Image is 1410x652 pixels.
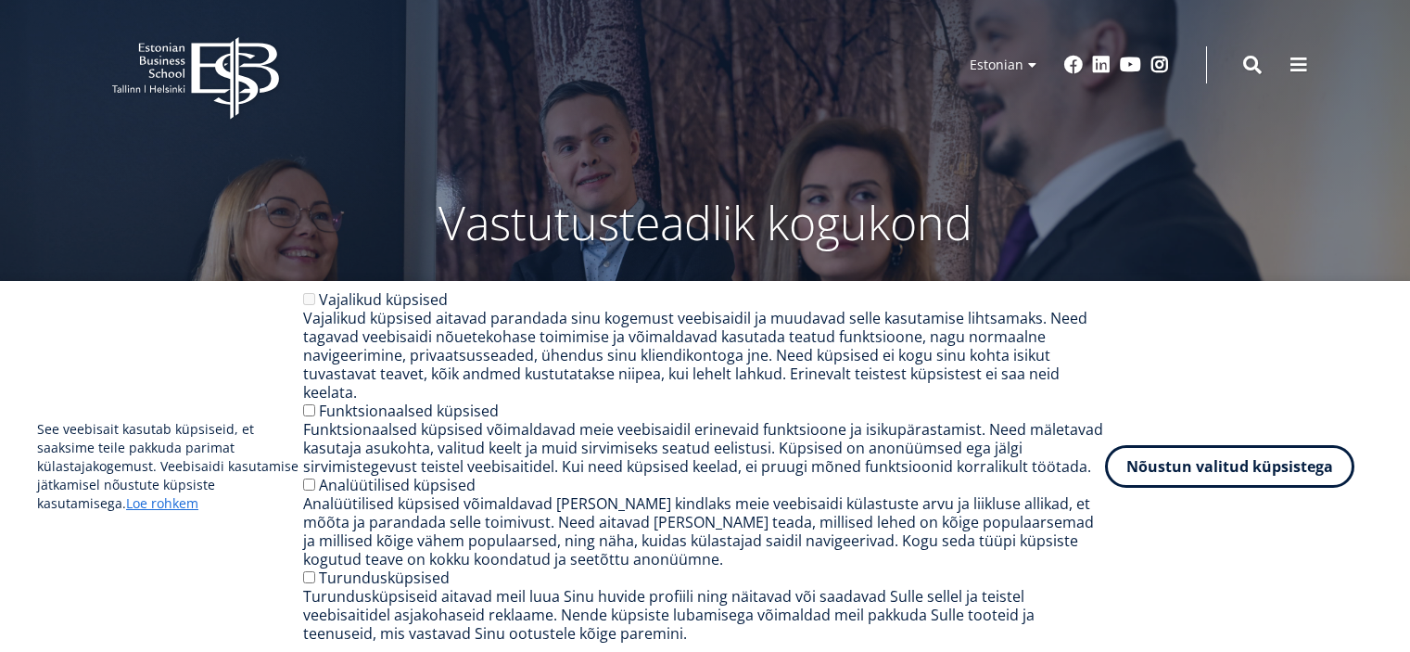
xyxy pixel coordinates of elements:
[1064,56,1083,74] a: Facebook
[1105,445,1354,488] button: Nõustun valitud küpsistega
[319,401,499,421] label: Funktsionaalsed küpsised
[303,420,1105,476] div: Funktsionaalsed küpsised võimaldavad meie veebisaidil erinevaid funktsioone ja isikupärastamist. ...
[214,195,1197,250] p: Vastutusteadlik kogukond
[37,420,303,513] p: See veebisait kasutab küpsiseid, et saaksime teile pakkuda parimat külastajakogemust. Veebisaidi ...
[1092,56,1111,74] a: Linkedin
[319,289,448,310] label: Vajalikud küpsised
[1150,56,1169,74] a: Instagram
[303,309,1105,402] div: Vajalikud küpsised aitavad parandada sinu kogemust veebisaidil ja muudavad selle kasutamise lihts...
[1120,56,1141,74] a: Youtube
[126,494,198,513] a: Loe rohkem
[319,568,450,588] label: Turundusküpsised
[303,494,1105,569] div: Analüütilised küpsised võimaldavad [PERSON_NAME] kindlaks meie veebisaidi külastuste arvu ja liik...
[319,475,476,495] label: Analüütilised küpsised
[303,587,1105,643] div: Turundusküpsiseid aitavad meil luua Sinu huvide profiili ning näitavad või saadavad Sulle sellel ...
